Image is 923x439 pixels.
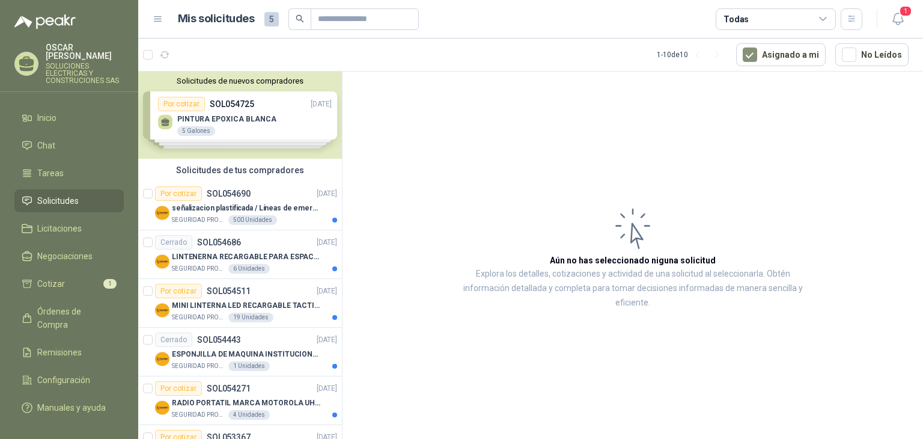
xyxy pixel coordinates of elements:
[37,194,79,207] span: Solicitudes
[14,341,124,364] a: Remisiones
[723,13,749,26] div: Todas
[172,313,226,322] p: SEGURIDAD PROVISER LTDA
[138,279,342,328] a: Por cotizarSOL054511[DATE] Company LogoMINI LINTERNA LED RECARGABLE TACTICASEGURIDAD PROVISER LTD...
[317,237,337,248] p: [DATE]
[138,72,342,159] div: Solicitudes de nuevos compradoresPor cotizarSOL054725[DATE] PINTURA EPOXICA BLANCA5 GalonesPor co...
[317,334,337,346] p: [DATE]
[207,384,251,393] p: SOL054271
[37,111,56,124] span: Inicio
[228,264,270,274] div: 6 Unidades
[172,264,226,274] p: SEGURIDAD PROVISER LTDA
[155,186,202,201] div: Por cotizar
[264,12,279,26] span: 5
[172,398,321,409] p: RADIO PORTATIL MARCA MOTOROLA UHF SIN PANTALLA CON GPS, INCLUYE: ANTENA, BATERIA, CLIP Y CARGADOR
[138,159,342,182] div: Solicitudes de tus compradores
[155,303,169,318] img: Company Logo
[172,215,226,225] p: SEGURIDAD PROVISER LTDA
[228,313,273,322] div: 19 Unidades
[14,245,124,268] a: Negociaciones
[736,43,826,66] button: Asignado a mi
[172,251,321,263] p: LINTENERNA RECARGABLE PARA ESPACIOS ABIERTOS 100-120MTS
[14,106,124,129] a: Inicio
[37,401,106,414] span: Manuales y ayuda
[463,267,803,310] p: Explora los detalles, cotizaciones y actividad de una solicitud al seleccionarla. Obtén informaci...
[138,376,342,425] a: Por cotizarSOL054271[DATE] Company LogoRADIO PORTATIL MARCA MOTOROLA UHF SIN PANTALLA CON GPS, IN...
[14,134,124,157] a: Chat
[46,43,124,60] p: OSCAR [PERSON_NAME]
[37,250,93,263] span: Negociaciones
[887,8,909,30] button: 1
[207,189,251,198] p: SOL054690
[155,235,192,250] div: Cerrado
[296,14,304,23] span: search
[37,167,64,180] span: Tareas
[155,284,202,298] div: Por cotizar
[317,286,337,297] p: [DATE]
[228,361,270,371] div: 1 Unidades
[197,336,241,344] p: SOL054443
[46,63,124,84] p: SOLUCIONES ELECTRICAS Y CONSTRUCIONES SAS
[143,76,337,85] button: Solicitudes de nuevos compradores
[550,254,716,267] h3: Aún no has seleccionado niguna solicitud
[14,272,124,295] a: Cotizar1
[899,5,912,17] span: 1
[37,346,82,359] span: Remisiones
[172,349,321,360] p: ESPONJILLA DE MAQUINA INSTITUCIONAL-NEGRA X 12 UNIDADES
[14,396,124,419] a: Manuales y ayuda
[835,43,909,66] button: No Leídos
[138,230,342,279] a: CerradoSOL054686[DATE] Company LogoLINTENERNA RECARGABLE PARA ESPACIOS ABIERTOS 100-120MTSSEGURID...
[14,14,76,29] img: Logo peakr
[37,277,65,290] span: Cotizar
[14,189,124,212] a: Solicitudes
[317,383,337,394] p: [DATE]
[138,182,342,230] a: Por cotizarSOL054690[DATE] Company Logoseñalizacion plastificada / Líneas de emergenciaSEGURIDAD ...
[207,287,251,295] p: SOL054511
[172,361,226,371] p: SEGURIDAD PROVISER LTDA
[317,188,337,200] p: [DATE]
[228,410,270,420] div: 4 Unidades
[155,381,202,396] div: Por cotizar
[155,333,192,347] div: Cerrado
[172,300,321,312] p: MINI LINTERNA LED RECARGABLE TACTICA
[37,305,112,331] span: Órdenes de Compra
[37,373,90,387] span: Configuración
[155,206,169,220] img: Company Logo
[138,328,342,376] a: CerradoSOL054443[DATE] Company LogoESPONJILLA DE MAQUINA INSTITUCIONAL-NEGRA X 12 UNIDADESSEGURID...
[37,222,82,235] span: Licitaciones
[103,279,117,289] span: 1
[14,162,124,185] a: Tareas
[37,139,55,152] span: Chat
[155,254,169,269] img: Company Logo
[178,10,255,28] h1: Mis solicitudes
[155,352,169,366] img: Company Logo
[172,203,321,214] p: señalizacion plastificada / Líneas de emergencia
[228,215,277,225] div: 500 Unidades
[155,401,169,415] img: Company Logo
[172,410,226,420] p: SEGURIDAD PROVISER LTDA
[197,238,241,247] p: SOL054686
[14,217,124,240] a: Licitaciones
[14,369,124,391] a: Configuración
[14,300,124,336] a: Órdenes de Compra
[657,45,727,64] div: 1 - 10 de 10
